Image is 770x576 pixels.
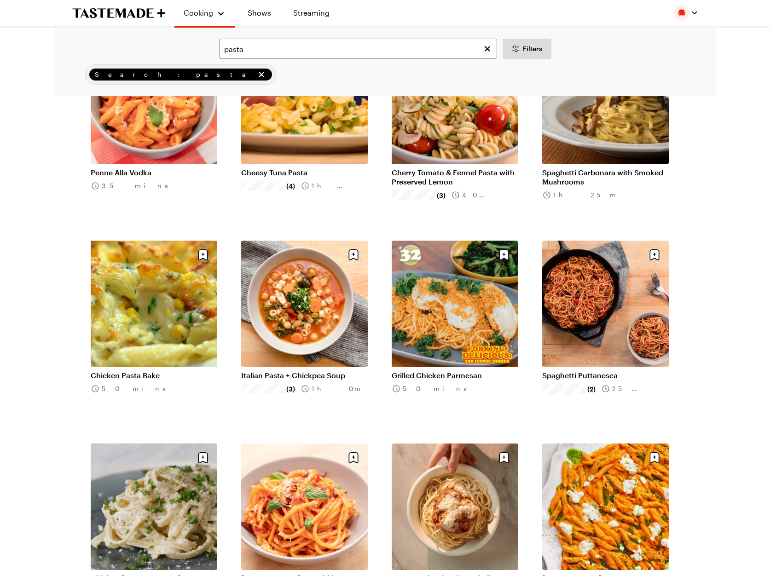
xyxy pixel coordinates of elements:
[523,44,542,53] span: Filters
[184,8,213,17] span: Cooking
[542,371,669,380] a: Spaghetti Puttanesca
[674,6,698,20] button: Profile picture
[392,168,518,186] a: Cherry Tomato & Fennel Pasta with Preserved Lemon
[241,168,368,177] a: Cheesy Tuna Pasta
[542,168,669,186] a: Spaghetti Carbonara with Smoked Mushrooms
[495,246,513,264] button: Save recipe
[674,6,689,20] img: Profile picture
[345,449,362,467] button: Save recipe
[91,168,217,177] a: Penne Alla Vodka
[184,4,226,22] button: Cooking
[503,39,551,59] button: Desktop filters
[95,69,255,80] span: Search: pasta
[495,449,513,467] button: Save recipe
[392,371,518,380] a: Grilled Chicken Parmesan
[194,246,212,264] button: Save recipe
[91,371,217,380] a: Chicken Pasta Bake
[345,246,362,264] button: Save recipe
[241,371,368,380] a: Italian Pasta + Chickpea Soup
[482,44,492,54] button: Clear search
[194,449,212,467] button: Save recipe
[646,449,663,467] button: Save recipe
[646,246,663,264] button: Save recipe
[72,8,165,18] a: To Tastemade Home Page
[256,69,266,80] button: remove Search: pasta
